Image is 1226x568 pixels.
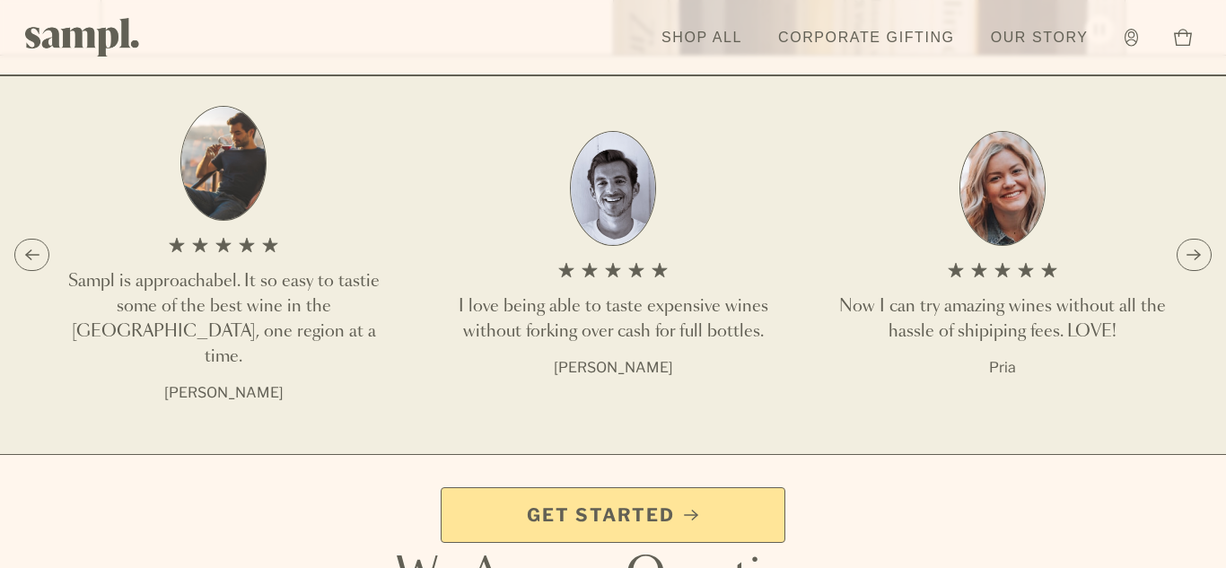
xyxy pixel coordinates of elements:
li: 2 / 3 [447,106,779,404]
h3: Sampl is approachabel. It so easy to tastie some of the best wine in the [GEOGRAPHIC_DATA], one r... [57,269,390,370]
p: [PERSON_NAME] [57,382,390,404]
li: 3 / 3 [836,106,1169,404]
span: Get Started [527,502,675,528]
a: Shop All [652,18,751,57]
p: [PERSON_NAME] [447,357,779,379]
a: Corporate Gifting [769,18,964,57]
button: Next slide [1177,239,1212,271]
li: 1 / 3 [57,106,390,404]
h3: Now I can try amazing wines without all the hassle of shipiping fees. LOVE! [836,294,1169,345]
button: Previous slide [14,239,49,271]
a: Our Story [982,18,1098,57]
h3: I love being able to taste expensive wines without forking over cash for full bottles. [447,294,779,345]
img: Sampl logo [25,18,140,57]
p: Pria [836,357,1169,379]
a: Get Started [441,487,785,543]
